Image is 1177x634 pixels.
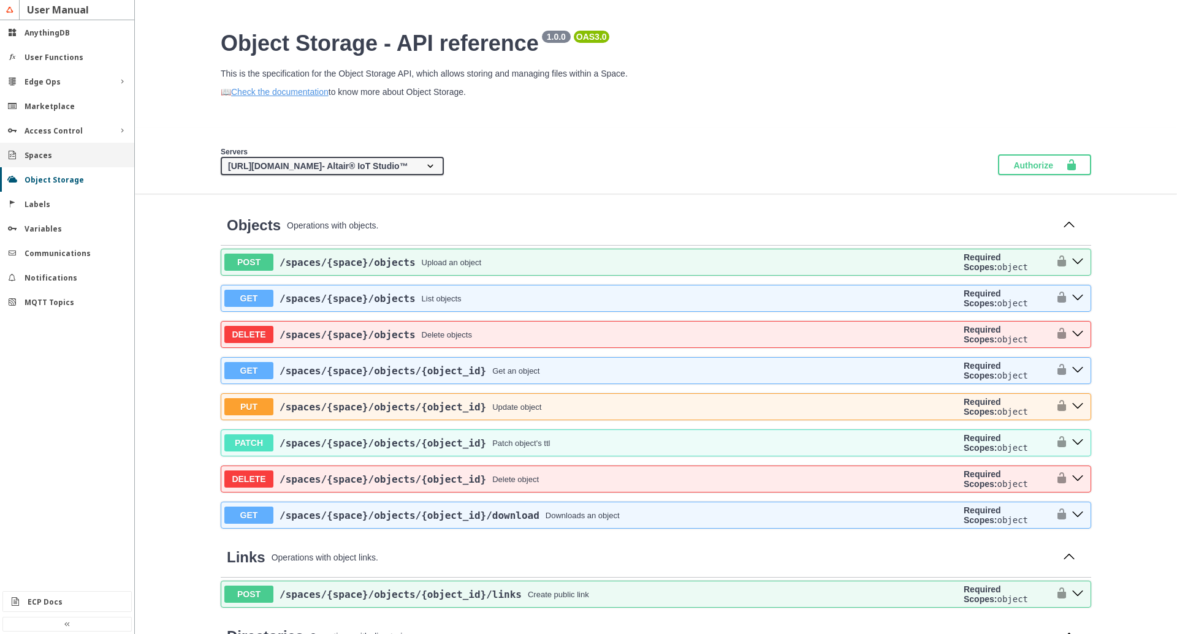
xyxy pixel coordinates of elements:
span: GET [224,507,273,524]
code: object [997,594,1028,604]
button: patch ​/spaces​/{space}​/objects​/{object_id} [1068,435,1087,451]
div: Create public link [528,590,589,599]
code: object [997,407,1028,417]
button: Collapse operation [1059,216,1079,235]
button: PUT/spaces/{space}/objects/{object_id}Update object [224,398,959,415]
span: POST [224,586,273,603]
span: GET [224,362,273,379]
div: Downloads an object [546,511,620,520]
b: Required Scopes: [964,289,1001,308]
button: get ​/spaces​/{space}​/objects​/{object_id}​/download [1068,507,1087,523]
div: Patch object's ttl [492,439,550,448]
b: Required Scopes: [964,469,1001,489]
span: PATCH [224,434,273,451]
pre: OAS 3.0 [576,32,607,42]
button: authorization button unlocked [1049,289,1068,308]
span: DELETE [224,470,273,488]
code: object [997,334,1028,344]
button: authorization button unlocked [1049,584,1068,604]
a: /spaces/{space}/objects/{object_id} [280,474,486,485]
a: Check the documentation [231,87,329,97]
p: Operations with objects. [287,221,1053,230]
pre: 1.0.0 [544,32,568,42]
button: POST/spaces/{space}/objects/{object_id}/linksCreate public link [224,586,959,603]
button: get ​/spaces​/{space}​/objects [1068,290,1087,306]
a: /spaces/{space}/objects/{object_id} [280,401,486,413]
a: /spaces/{space}/objects/{object_id}/links [280,589,522,600]
a: Links [227,549,265,566]
p: Operations with object links. [272,553,1053,562]
a: Objects [227,217,281,234]
button: post ​/spaces​/{space}​/objects [1068,254,1087,270]
span: /spaces /{space} /objects [280,257,416,268]
b: Required Scopes: [964,433,1001,453]
a: /spaces/{space}/objects/{object_id} [280,437,486,449]
b: Required Scopes: [964,397,1001,417]
code: object [997,479,1028,489]
span: /spaces /{space} /objects /{object_id} [280,365,486,377]
span: /spaces /{space} /objects /{object_id} [280,437,486,449]
button: PATCH/spaces/{space}/objects/{object_id}Patch object's ttl [224,434,959,451]
p: 📖 to know more about Object Storage. [221,87,1091,97]
a: /spaces/{space}/objects/{object_id} [280,365,486,377]
span: DELETE [224,326,273,343]
code: object [997,371,1028,380]
div: Upload an object [422,258,482,267]
button: delete ​/spaces​/{space}​/objects [1068,326,1087,342]
button: Collapse operation [1059,548,1079,567]
span: /spaces /{space} /objects /{object_id} /links [280,589,522,600]
a: /spaces/{space}/objects [280,329,416,341]
button: authorization button unlocked [1049,433,1068,453]
button: authorization button unlocked [1049,361,1068,380]
span: POST [224,254,273,271]
b: Required Scopes: [964,361,1001,380]
div: Update object [492,402,541,412]
code: object [997,298,1028,308]
b: Required Scopes: [964,584,1001,604]
b: Required Scopes: [964,505,1001,525]
div: Get an object [492,366,539,375]
button: get ​/spaces​/{space}​/objects​/{object_id} [1068,363,1087,379]
button: POST/spaces/{space}/objectsUpload an object [224,254,959,271]
b: Required Scopes: [964,252,1001,272]
code: object [997,515,1028,525]
span: /spaces /{space} /objects /{object_id} /download [280,510,539,521]
button: DELETE/spaces/{space}/objects/{object_id}Delete object [224,470,959,488]
code: object [997,262,1028,272]
button: authorization button unlocked [1049,505,1068,525]
div: List objects [422,294,462,303]
span: PUT [224,398,273,415]
a: /spaces/{space}/objects/{object_id}/download [280,510,539,521]
button: authorization button unlocked [1049,397,1068,417]
h2: Object Storage - API reference [221,31,1091,56]
button: GET/spaces/{space}/objectsList objects [224,290,959,307]
button: GET/spaces/{space}/objects/{object_id}Get an object [224,362,959,379]
button: delete ​/spaces​/{space}​/objects​/{object_id} [1068,471,1087,487]
button: GET/spaces/{space}/objects/{object_id}/downloadDownloads an object [224,507,959,524]
code: object [997,443,1028,453]
button: Authorize [998,154,1091,175]
span: /spaces /{space} /objects /{object_id} [280,401,486,413]
span: /spaces /{space} /objects [280,293,416,304]
a: /spaces/{space}/objects [280,257,416,268]
span: Authorize [1013,159,1065,171]
button: post ​/spaces​/{space}​/objects​/{object_id}​/links [1068,586,1087,602]
b: Required Scopes: [964,325,1001,344]
button: DELETE/spaces/{space}/objectsDelete objects [224,326,959,343]
button: authorization button unlocked [1049,252,1068,272]
div: Delete objects [422,330,472,339]
button: put ​/spaces​/{space}​/objects​/{object_id} [1068,399,1087,415]
span: /spaces /{space} /objects [280,329,416,341]
button: authorization button unlocked [1049,469,1068,489]
div: Delete object [492,475,539,484]
span: GET [224,290,273,307]
a: /spaces/{space}/objects [280,293,416,304]
span: Servers [221,148,248,156]
button: authorization button unlocked [1049,325,1068,344]
p: This is the specification for the Object Storage API, which allows storing and managing files wit... [221,69,1091,78]
span: /spaces /{space} /objects /{object_id} [280,474,486,485]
